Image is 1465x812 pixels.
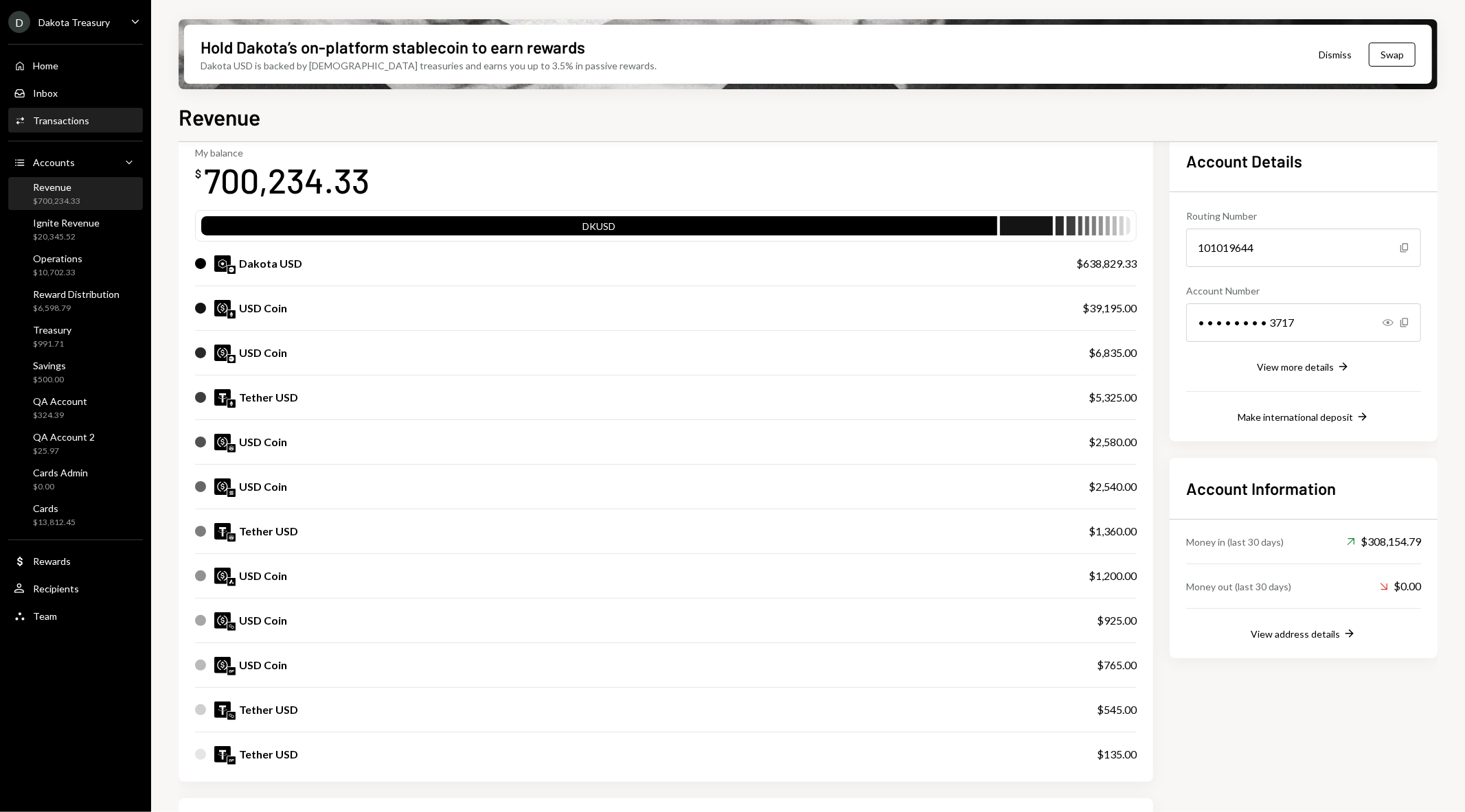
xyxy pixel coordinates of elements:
[8,108,143,132] a: Transactions
[1082,300,1137,316] div: $39,195.00
[201,58,657,73] div: Dakota USD is backed by [DEMOGRAPHIC_DATA] treasuries and earns you up to 3.5% in passive rewards.
[227,712,236,720] img: polygon-mainnet
[8,213,143,246] a: Ignite Revenue$20,345.52
[239,701,298,718] div: Tether USD
[227,578,236,586] img: avalanche-mainnet
[33,374,66,386] div: $500.00
[33,502,76,514] div: Cards
[33,267,82,279] div: $10,702.33
[33,115,89,126] div: Transactions
[8,53,143,78] a: Home
[239,345,287,361] div: USD Coin
[239,746,298,763] div: Tether USD
[33,87,58,99] div: Inbox
[33,481,88,493] div: $0.00
[33,445,95,457] div: $25.97
[214,701,231,718] img: USDT
[1369,43,1416,67] button: Swap
[8,11,30,33] div: D
[227,266,236,274] img: base-mainnet
[227,355,236,363] img: base-mainnet
[1089,523,1137,540] div: $1,360.00
[214,300,231,316] img: USDC
[214,255,231,272] img: DKUSD
[1257,361,1334,373] div: View more details
[1097,701,1137,718] div: $545.00
[214,657,231,673] img: USDC
[214,389,231,406] img: USDT
[1186,579,1291,594] div: Money out (last 30 days)
[33,60,58,71] div: Home
[8,80,143,105] a: Inbox
[1347,533,1421,550] div: $308,154.79
[8,284,143,317] a: Reward Distribution$6,598.79
[195,167,201,181] div: $
[227,667,236,675] img: optimism-mainnet
[214,345,231,361] img: USDC
[239,434,287,450] div: USD Coin
[33,288,120,300] div: Reward Distribution
[214,746,231,763] img: USDT
[33,156,75,168] div: Accounts
[8,248,143,281] a: Operations$10,702.33
[1251,628,1340,640] div: View address details
[8,603,143,628] a: Team
[33,217,100,229] div: Ignite Revenue
[239,255,302,272] div: Dakota USD
[214,612,231,629] img: USDC
[239,389,298,406] div: Tether USD
[227,756,236,765] img: optimism-mainnet
[8,463,143,496] a: Cards Admin$0.00
[8,576,143,601] a: Recipients
[33,253,82,264] div: Operations
[33,231,100,243] div: $20,345.52
[8,320,143,353] a: Treasury$991.71
[195,147,370,159] div: My balance
[227,533,236,542] img: arbitrum-mainnet
[33,583,79,594] div: Recipients
[214,568,231,584] img: USDC
[239,478,287,495] div: USD Coin
[33,467,88,478] div: Cards Admin
[8,177,143,210] a: Revenue$700,234.33
[201,36,585,58] div: Hold Dakota’s on-platform stablecoin to earn rewards
[239,523,298,540] div: Tether USD
[227,489,236,497] img: solana-mainnet
[1089,434,1137,450] div: $2,580.00
[1186,477,1421,500] h2: Account Information
[1097,746,1137,763] div: $135.00
[8,356,143,388] a: Savings$500.00
[1186,229,1421,267] div: 101019644
[227,399,236,408] img: ethereum-mainnet
[1097,612,1137,629] div: $925.00
[214,478,231,495] img: USDC
[239,612,287,629] div: USD Coin
[1186,283,1421,298] div: Account Number
[239,568,287,584] div: USD Coin
[204,159,370,202] div: 700,234.33
[33,395,87,407] div: QA Account
[1186,303,1421,342] div: • • • • • • • • 3717
[1238,411,1353,423] div: Make international deposit
[33,196,80,207] div: $700,234.33
[201,219,997,238] div: DKUSD
[239,300,287,316] div: USD Coin
[227,310,236,318] img: ethereum-mainnet
[1089,478,1137,495] div: $2,540.00
[1097,657,1137,673] div: $765.00
[239,657,287,673] div: USD Coin
[38,16,110,28] div: Dakota Treasury
[227,444,236,452] img: arbitrum-mainnet
[33,431,95,443] div: QA Account 2
[33,360,66,371] div: Savings
[33,610,57,622] div: Team
[227,623,236,631] img: polygon-mainnet
[8,427,143,460] a: QA Account 2$25.97
[1089,345,1137,361] div: $6,835.00
[33,181,80,193] div: Revenue
[1089,389,1137,406] div: $5,325.00
[214,434,231,450] img: USDC
[1076,255,1137,272] div: $638,829.33
[8,498,143,531] a: Cards$13,812.45
[33,410,87,421] div: $324.39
